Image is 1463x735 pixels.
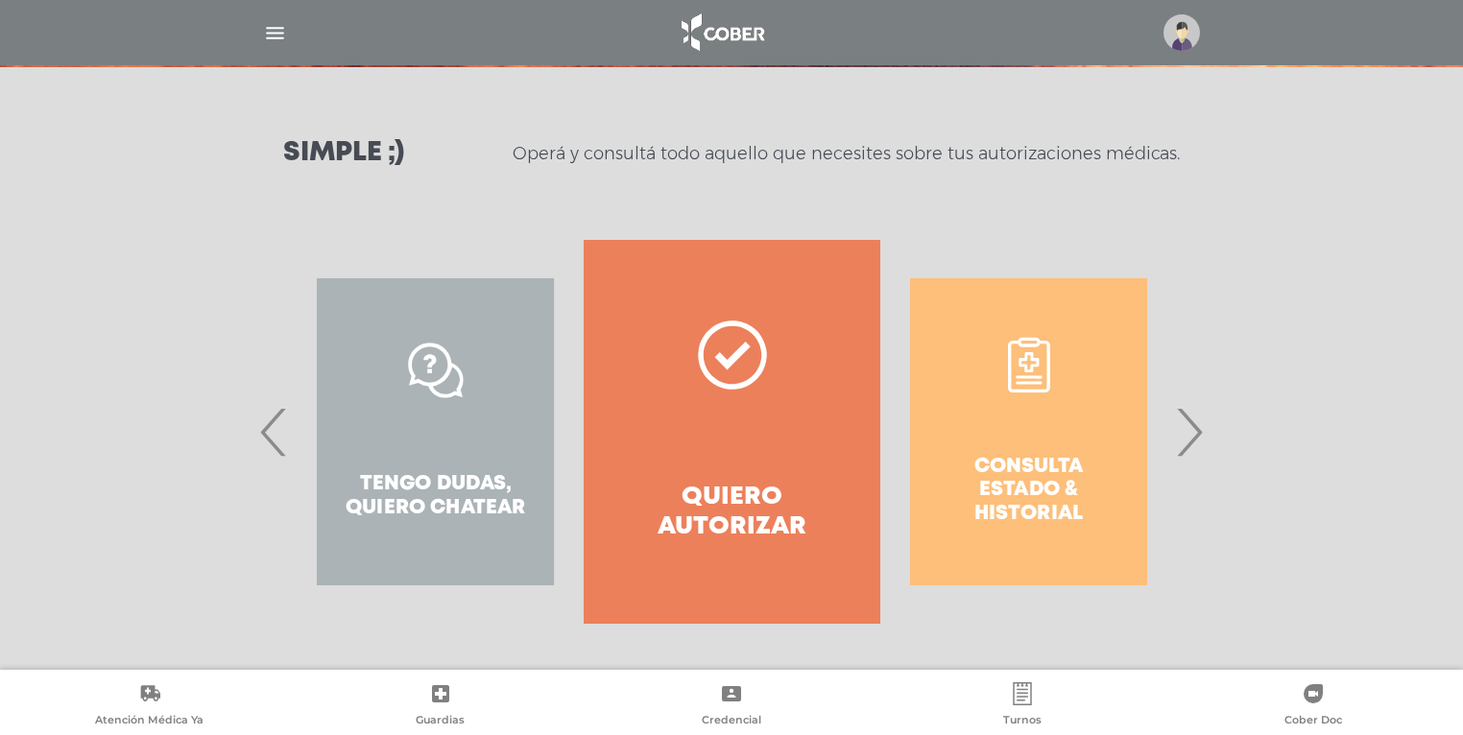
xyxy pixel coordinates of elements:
[1003,713,1042,730] span: Turnos
[255,380,293,484] span: Previous
[586,682,876,731] a: Credencial
[4,682,295,731] a: Atención Médica Ya
[584,240,880,624] a: Quiero autorizar
[295,682,586,731] a: Guardias
[513,142,1180,165] p: Operá y consultá todo aquello que necesites sobre tus autorizaciones médicas.
[1168,682,1459,731] a: Cober Doc
[877,682,1168,731] a: Turnos
[95,713,204,730] span: Atención Médica Ya
[618,483,846,542] h4: Quiero autorizar
[1170,380,1208,484] span: Next
[263,21,287,45] img: Cober_menu-lines-white.svg
[416,713,465,730] span: Guardias
[1163,14,1200,51] img: profile-placeholder.svg
[283,140,404,167] h3: Simple ;)
[1284,713,1342,730] span: Cober Doc
[702,713,761,730] span: Credencial
[671,10,772,56] img: logo_cober_home-white.png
